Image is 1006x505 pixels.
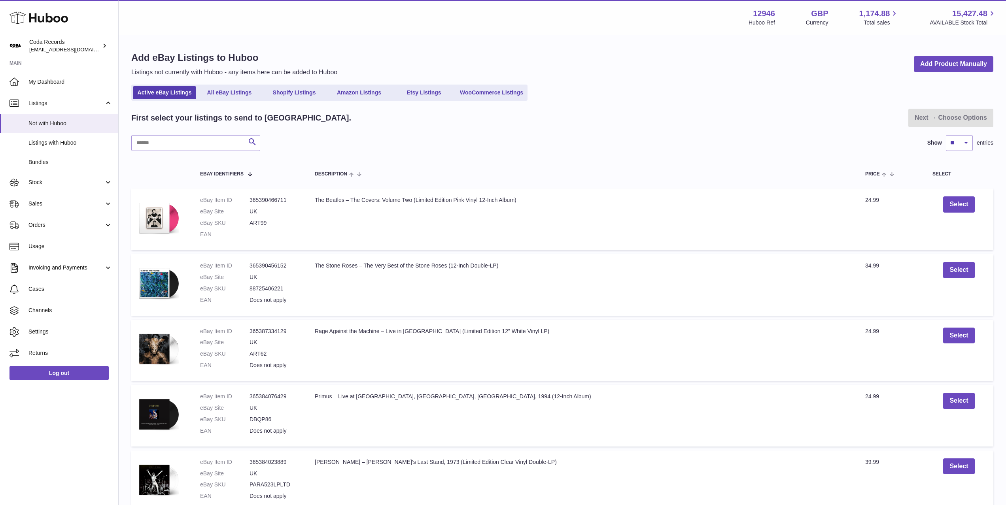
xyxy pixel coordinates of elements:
[200,262,250,269] dt: eBay Item ID
[927,139,942,147] label: Show
[943,393,974,409] button: Select
[250,416,299,423] dd: DBQP86
[139,262,179,305] img: $_1.PNG
[250,285,299,292] dd: 88725406221
[198,86,261,99] a: All eBay Listings
[250,219,299,227] dd: ART99
[28,285,112,293] span: Cases
[250,208,299,215] dd: UK
[930,19,997,26] span: AVAILABLE Stock Total
[200,481,250,488] dt: eBay SKU
[28,78,112,86] span: My Dashboard
[200,470,250,477] dt: eBay Site
[315,171,347,177] span: Description
[9,366,109,380] a: Log out
[28,200,104,207] span: Sales
[865,171,880,177] span: Price
[139,196,179,239] img: $_1.PNG
[28,120,112,127] span: Not with Huboo
[131,113,351,123] h2: First select your listings to send to [GEOGRAPHIC_DATA].
[133,86,196,99] a: Active eBay Listings
[200,362,250,369] dt: EAN
[200,393,250,400] dt: eBay Item ID
[250,339,299,346] dd: UK
[139,393,179,435] img: $_1.PNG
[28,158,112,166] span: Bundles
[200,196,250,204] dt: eBay Item ID
[865,197,879,203] span: 24.99
[28,243,112,250] span: Usage
[200,416,250,423] dt: eBay SKU
[327,86,391,99] a: Amazon Listings
[9,40,21,52] img: haz@pcatmedia.com
[200,458,250,466] dt: eBay Item ID
[315,196,849,204] div: The Beatles – The Covers: Volume Two (Limited Edition Pink Vinyl 12-Inch Album)
[315,328,849,335] div: Rage Against the Machine – Live in [GEOGRAPHIC_DATA] (Limited Edition 12" White Vinyl LP)
[250,393,299,400] dd: 365384076429
[200,296,250,304] dt: EAN
[28,328,112,335] span: Settings
[29,38,100,53] div: Coda Records
[315,393,849,400] div: Primus – Live at [GEOGRAPHIC_DATA], [GEOGRAPHIC_DATA], [GEOGRAPHIC_DATA], 1994 (12-Inch Album)
[811,8,828,19] strong: GBP
[200,404,250,412] dt: eBay Site
[952,8,987,19] span: 15,427.48
[250,362,299,369] dd: Does not apply
[753,8,775,19] strong: 12946
[200,231,250,238] dt: EAN
[250,492,299,500] dd: Does not apply
[250,328,299,335] dd: 365387334129
[250,296,299,304] dd: Does not apply
[200,219,250,227] dt: eBay SKU
[131,68,337,77] p: Listings not currently with Huboo - any items here can be added to Huboo
[200,328,250,335] dt: eBay Item ID
[250,458,299,466] dd: 365384023889
[200,427,250,435] dt: EAN
[250,273,299,281] dd: UK
[250,427,299,435] dd: Does not apply
[315,458,849,466] div: [PERSON_NAME] – [PERSON_NAME]’s Last Stand, 1973 (Limited Edition Clear Vinyl Double-LP)
[139,458,179,501] img: $_1.PNG
[200,171,244,177] span: eBay Identifiers
[200,492,250,500] dt: EAN
[28,100,104,107] span: Listings
[28,349,112,357] span: Returns
[250,470,299,477] dd: UK
[200,285,250,292] dt: eBay SKU
[28,179,104,186] span: Stock
[943,262,974,278] button: Select
[263,86,326,99] a: Shopify Listings
[865,262,879,269] span: 34.99
[250,262,299,269] dd: 365390456152
[914,56,993,72] a: Add Product Manually
[930,8,997,26] a: 15,427.48 AVAILABLE Stock Total
[28,264,104,271] span: Invoicing and Payments
[865,328,879,334] span: 24.99
[457,86,526,99] a: WooCommerce Listings
[250,196,299,204] dd: 365390466711
[250,350,299,358] dd: ART62
[932,171,985,177] div: Select
[977,139,993,147] span: entries
[749,19,775,26] div: Huboo Ref
[943,458,974,475] button: Select
[859,8,899,26] a: 1,174.88 Total sales
[943,328,974,344] button: Select
[806,19,828,26] div: Currency
[392,86,456,99] a: Etsy Listings
[200,350,250,358] dt: eBay SKU
[943,196,974,213] button: Select
[200,273,250,281] dt: eBay Site
[315,262,849,269] div: The Stone Roses – The Very Best of the Stone Roses (12-Inch Double-LP)
[28,139,112,147] span: Listings with Huboo
[200,208,250,215] dt: eBay Site
[864,19,899,26] span: Total sales
[250,404,299,412] dd: UK
[859,8,890,19] span: 1,174.88
[139,328,179,370] img: $_1.PNG
[250,481,299,488] dd: PARA523LPLTD
[28,307,112,314] span: Channels
[865,459,879,465] span: 39.99
[200,339,250,346] dt: eBay Site
[29,46,116,53] span: [EMAIL_ADDRESS][DOMAIN_NAME]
